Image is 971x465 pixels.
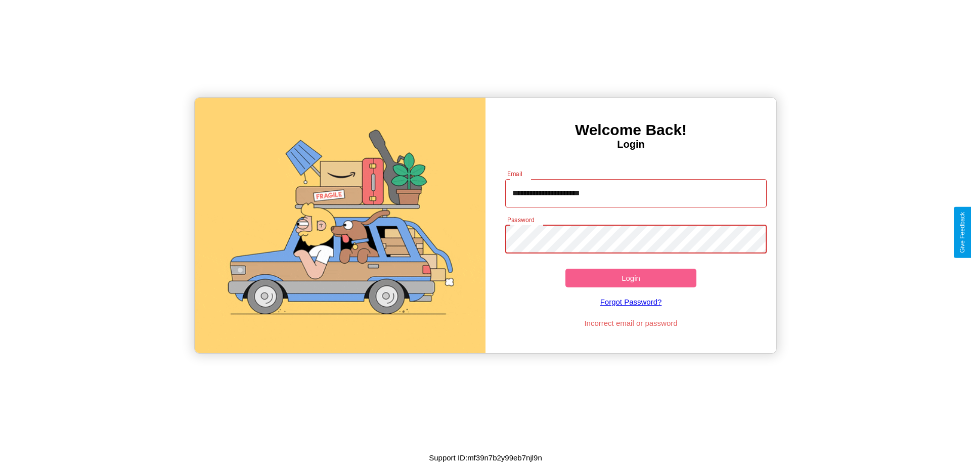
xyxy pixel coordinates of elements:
[565,269,696,287] button: Login
[500,287,762,316] a: Forgot Password?
[485,121,776,139] h3: Welcome Back!
[500,316,762,330] p: Incorrect email or password
[507,216,534,224] label: Password
[429,451,542,464] p: Support ID: mf39n7b2y99eb7njl9n
[485,139,776,150] h4: Login
[959,212,966,253] div: Give Feedback
[195,98,485,353] img: gif
[507,170,523,178] label: Email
